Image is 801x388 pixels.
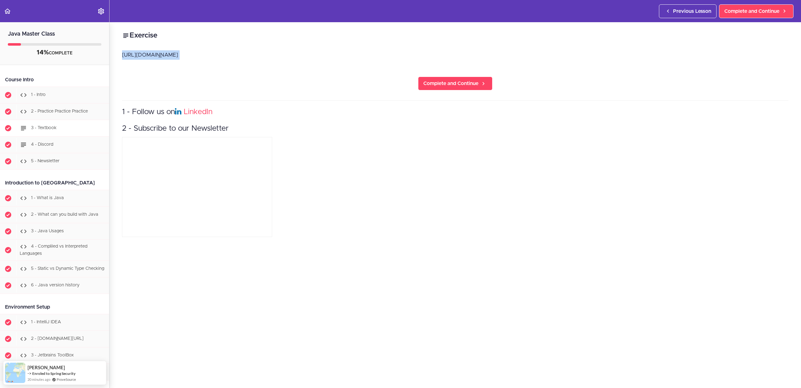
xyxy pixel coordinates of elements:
span: 1 - Intro [31,93,46,97]
span: 1 - IntelliJ IDEA [31,320,61,324]
a: ProveSource [57,377,76,382]
span: 2 - Practice Practice Practice [31,109,88,113]
span: 1 - What is Java [31,196,64,200]
span: 4 - Compliled vs Interpreted Languages [20,244,87,256]
span: Complete and Continue [724,8,779,15]
span: 5 - Static vs Dynamic Type Checking [31,266,104,271]
p: [URL][DOMAIN_NAME] [122,50,788,60]
h3: 1 - Follow us on [122,107,788,117]
img: provesource social proof notification image [5,363,25,383]
a: Enroled to Spring Security [32,371,75,376]
span: 14% [37,49,49,56]
span: -> [28,371,32,376]
a: Complete and Continue [719,4,793,18]
span: Complete and Continue [423,80,478,87]
h3: 2 - Subscribe to our Newsletter [122,123,788,134]
svg: Back to course curriculum [4,8,11,15]
span: 4 - Discord [31,142,53,147]
a: Complete and Continue [418,77,492,90]
a: LinkedIn [184,108,212,116]
a: Previous Lesson [659,4,717,18]
div: COMPLETE [8,49,101,57]
span: 20 minutes ago [28,377,50,382]
span: Previous Lesson [673,8,711,15]
span: 5 - Newsletter [31,159,59,163]
span: 3 - Jetbrains ToolBox [31,353,74,357]
h2: Exercise [122,30,788,41]
span: 6 - Java version history [31,283,79,287]
svg: Settings Menu [97,8,105,15]
span: [PERSON_NAME] [28,365,65,370]
span: 2 - What can you build with Java [31,212,98,217]
span: 3 - Java Usages [31,229,64,233]
span: 3 - Textbook [31,126,57,130]
span: 2 - [DOMAIN_NAME][URL] [31,336,84,341]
